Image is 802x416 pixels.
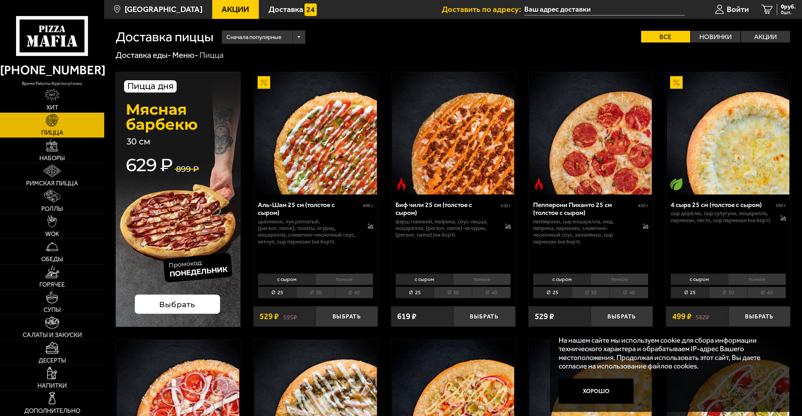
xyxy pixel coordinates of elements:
[269,5,303,13] span: Доставка
[116,30,213,43] h1: Доставка пиццы
[590,273,648,285] li: тонкое
[395,178,408,190] img: Острое блюдо
[434,287,472,298] li: 30
[258,76,270,89] img: Акционный
[591,306,653,327] button: Выбрать
[781,10,796,15] span: 0 шт.
[670,76,683,89] img: Акционный
[258,273,315,285] li: с сыром
[254,72,377,194] img: Аль-Шам 25 см (толстое с сыром)
[671,287,709,298] li: 25
[395,273,453,285] li: с сыром
[728,306,791,327] button: Выбрать
[395,218,497,239] p: фарш говяжий, паприка, соус-пицца, моцарелла, [PERSON_NAME]-кочудян, [PERSON_NAME] (на борт).
[727,5,749,13] span: Войти
[610,287,648,298] li: 40
[199,50,224,60] div: Пицца
[39,282,65,288] span: Горячее
[258,218,359,245] p: цыпленок, лук репчатый, [PERSON_NAME], томаты, огурец, моцарелла, сливочно-чесночный соус, кетчуп...
[39,155,65,161] span: Наборы
[533,178,545,190] img: Острое блюдо
[533,218,634,245] p: пепперони, сыр Моцарелла, мед, паприка, пармезан, сливочно-чесночный соус, халапеньо, сыр пармеза...
[41,206,63,212] span: Роллы
[258,287,296,298] li: 25
[296,287,335,298] li: 30
[259,312,279,321] span: 529 ₽
[335,287,373,298] li: 40
[728,273,786,285] li: тонкое
[641,31,691,42] label: Все
[397,312,416,321] span: 619 ₽
[533,273,590,285] li: с сыром
[672,312,691,321] span: 499 ₽
[500,203,511,208] span: 510 г
[253,72,378,194] a: АкционныйАль-Шам 25 см (толстое с сыром)
[395,287,434,298] li: 25
[535,312,554,321] span: 529 ₽
[453,273,511,285] li: тонкое
[41,256,63,262] span: Обеды
[453,306,515,327] button: Выбрать
[442,5,524,13] span: Доставить по адресу:
[528,72,653,194] a: Острое блюдоПепперони Пиканто 25 см (толстое с сыром)
[572,287,610,298] li: 30
[741,31,790,42] label: Акции
[43,307,61,313] span: Супы
[125,5,202,13] span: [GEOGRAPHIC_DATA]
[45,231,59,237] span: WOK
[666,72,790,194] a: АкционныйВегетарианское блюдо4 сыра 25 см (толстое с сыром)
[747,287,786,298] li: 40
[23,332,82,338] span: Салаты и закуски
[667,72,789,194] img: 4 сыра 25 см (толстое с сыром)
[776,203,786,208] span: 390 г
[283,312,297,321] s: 595 ₽
[46,104,58,111] span: Хит
[691,31,740,42] label: Новинки
[116,50,171,60] a: Доставка еды-
[391,72,515,194] a: Острое блюдоБиф чили 25 см (толстое с сыром)
[38,357,66,364] span: Десерты
[533,201,636,217] div: Пепперони Пиканто 25 см (толстое с сыром)
[316,273,373,285] li: тонкое
[172,50,198,60] a: Меню-
[395,201,499,217] div: Биф чили 25 см (толстое с сыром)
[524,4,685,15] input: Ваш адрес доставки
[559,336,779,371] p: На нашем сайте мы используем cookie для сбора информации технического характера и обрабатываем IP...
[671,201,774,209] div: 4 сыра 25 см (толстое с сыром)
[304,3,317,16] img: 15daf4d41897b9f0e9f617042186c801.svg
[24,408,80,414] span: Дополнительно
[529,72,652,194] img: Пепперони Пиканто 25 см (толстое с сыром)
[709,287,747,298] li: 30
[670,178,683,190] img: Вегетарианское блюдо
[671,273,728,285] li: с сыром
[316,306,378,327] button: Выбрать
[696,312,709,321] s: 562 ₽
[26,180,78,187] span: Римская пицца
[638,203,648,208] span: 430 г
[41,130,63,136] span: Пицца
[258,201,361,217] div: Аль-Шам 25 см (толстое с сыром)
[392,72,515,194] img: Биф чили 25 см (толстое с сыром)
[363,203,373,208] span: 490 г
[472,287,511,298] li: 40
[671,210,772,223] p: сыр дорблю, сыр сулугуни, моцарелла, пармезан, песто, сыр пармезан (на борт).
[222,5,249,13] span: Акции
[781,4,796,10] span: 0 руб.
[533,287,572,298] li: 25
[37,383,67,389] span: Напитки
[226,29,282,45] span: Сначала популярные
[559,379,634,404] button: Хорошо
